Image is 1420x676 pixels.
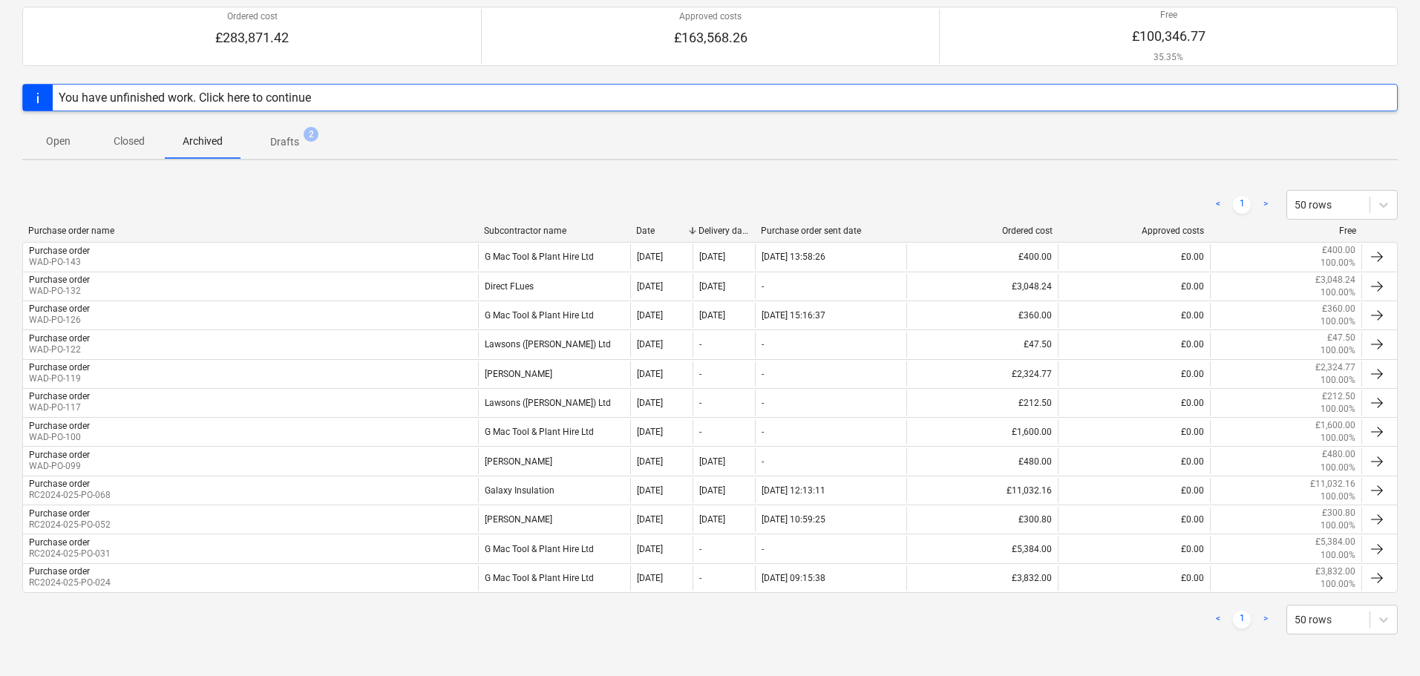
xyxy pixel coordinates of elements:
[699,310,725,321] div: [DATE]
[1233,611,1251,629] a: Page 1 is your current page
[270,134,299,150] p: Drafts
[1216,226,1356,236] div: Free
[674,29,747,47] p: £163,568.26
[906,244,1058,269] div: £400.00
[1058,507,1209,532] div: £0.00
[1321,374,1355,387] p: 100.00%
[1321,519,1355,532] p: 100.00%
[29,373,90,385] p: WAD-PO-119
[674,10,747,23] p: Approved costs
[906,536,1058,561] div: £5,384.00
[1321,315,1355,328] p: 100.00%
[1058,536,1209,561] div: £0.00
[1321,432,1355,444] p: 100.00%
[637,310,663,321] div: [DATE]
[29,537,90,548] div: Purchase order
[29,285,90,298] p: WAD-PO-132
[1132,27,1205,45] p: £100,346.77
[762,310,825,321] div: [DATE] 15:16:37
[762,514,825,525] div: [DATE] 10:59:25
[29,256,90,269] p: WAD-PO-143
[906,390,1058,416] div: £212.50
[183,134,223,149] p: Archived
[1321,286,1355,299] p: 100.00%
[59,91,311,105] div: You have unfinished work. Click here to continue
[762,427,764,437] div: -
[906,478,1058,503] div: £11,032.16
[1322,303,1355,315] p: £360.00
[29,460,90,473] p: WAD-PO-099
[1310,478,1355,490] p: £11,032.16
[1058,478,1209,503] div: £0.00
[1321,549,1355,562] p: 100.00%
[762,369,764,379] div: -
[478,361,629,387] div: [PERSON_NAME]
[1058,419,1209,444] div: £0.00
[29,489,111,502] p: RC2024-025-PO-068
[1322,390,1355,403] p: £212.50
[637,514,663,525] div: [DATE]
[637,427,663,437] div: [DATE]
[29,391,90,401] div: Purchase order
[762,339,764,350] div: -
[1321,578,1355,591] p: 100.00%
[1346,605,1420,676] iframe: Chat Widget
[1058,274,1209,299] div: £0.00
[1321,403,1355,416] p: 100.00%
[215,10,289,23] p: Ordered cost
[1257,611,1275,629] a: Next page
[762,281,764,292] div: -
[478,244,629,269] div: G Mac Tool & Plant Hire Ltd
[1321,490,1355,503] p: 100.00%
[29,246,90,256] div: Purchase order
[304,127,318,142] span: 2
[762,544,764,554] div: -
[1058,390,1209,416] div: £0.00
[637,252,663,262] div: [DATE]
[637,456,663,467] div: [DATE]
[1064,226,1205,236] div: Approved costs
[699,369,701,379] div: -
[29,303,90,314] div: Purchase order
[29,431,90,444] p: WAD-PO-100
[906,274,1058,299] div: £3,048.24
[1315,419,1355,432] p: £1,600.00
[1058,361,1209,387] div: £0.00
[29,566,90,577] div: Purchase order
[1315,536,1355,548] p: £5,384.00
[1315,274,1355,286] p: £3,048.24
[762,398,764,408] div: -
[1058,244,1209,269] div: £0.00
[1322,448,1355,461] p: £480.00
[761,226,901,236] div: Purchase order sent date
[906,332,1058,357] div: £47.50
[699,544,701,554] div: -
[29,577,111,589] p: RC2024-025-PO-024
[478,332,629,357] div: Lawsons ([PERSON_NAME]) Ltd
[478,303,629,328] div: G Mac Tool & Plant Hire Ltd
[699,252,725,262] div: [DATE]
[906,361,1058,387] div: £2,324.77
[1058,332,1209,357] div: £0.00
[699,456,725,467] div: [DATE]
[215,29,289,47] p: £283,871.42
[1233,196,1251,214] a: Page 1 is your current page
[1322,507,1355,519] p: £300.80
[478,536,629,561] div: G Mac Tool & Plant Hire Ltd
[1257,196,1275,214] a: Next page
[28,226,472,236] div: Purchase order name
[906,565,1058,591] div: £3,832.00
[636,226,687,236] div: Date
[637,339,663,350] div: [DATE]
[912,226,1053,236] div: Ordered cost
[1321,257,1355,269] p: 100.00%
[699,281,725,292] div: [DATE]
[699,485,725,496] div: [DATE]
[699,573,701,583] div: -
[1209,611,1227,629] a: Previous page
[762,252,825,262] div: [DATE] 13:58:26
[1327,332,1355,344] p: £47.50
[1321,462,1355,474] p: 100.00%
[1058,303,1209,328] div: £0.00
